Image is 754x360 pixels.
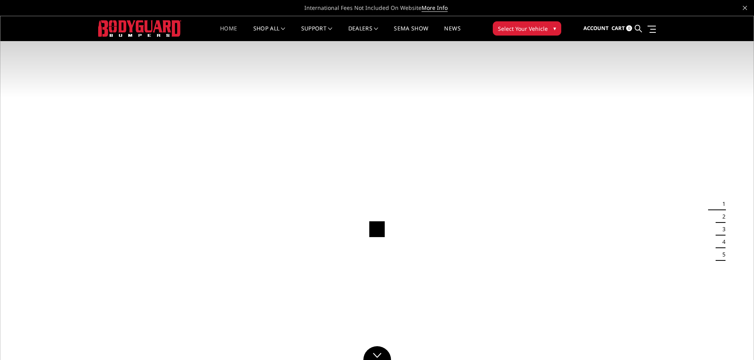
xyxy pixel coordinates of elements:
button: Select Your Vehicle [493,21,561,36]
a: SEMA Show [394,26,428,41]
span: Select Your Vehicle [498,25,548,33]
button: 5 of 5 [718,248,726,261]
a: More Info [422,4,448,12]
span: 0 [626,25,632,31]
button: 3 of 5 [718,223,726,236]
a: Home [220,26,237,41]
img: BODYGUARD BUMPERS [98,20,181,36]
a: Account [583,18,609,39]
button: 2 of 5 [718,210,726,223]
a: Support [301,26,332,41]
a: Click to Down [363,346,391,360]
a: Dealers [348,26,378,41]
span: ▾ [553,24,556,32]
button: 1 of 5 [718,198,726,210]
a: shop all [253,26,285,41]
a: Cart 0 [612,18,632,39]
span: Cart [612,25,625,32]
button: 4 of 5 [718,236,726,248]
a: News [444,26,460,41]
span: Account [583,25,609,32]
